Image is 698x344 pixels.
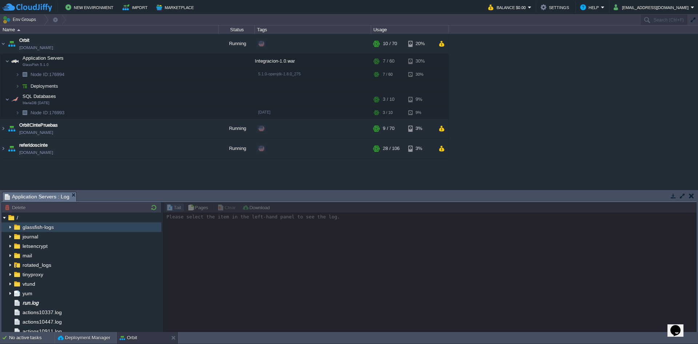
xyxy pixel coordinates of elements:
[21,224,55,230] a: glassfish-logs
[30,83,59,89] a: Deployments
[408,34,432,54] div: 20%
[372,25,448,34] div: Usage
[408,119,432,138] div: 3%
[30,71,65,78] span: 176994
[30,110,65,116] span: 176993
[9,332,55,344] div: No active tasks
[30,71,65,78] a: Node ID:176994
[5,92,9,107] img: AMDAwAAAACH5BAEAAAAALAAAAAABAAEAAAICRAEAOw==
[488,3,528,12] button: Balance $0.00
[258,72,301,76] span: 5.1.0-openjdk-1.8.0_275
[22,93,57,99] span: SQL Databases
[218,139,255,158] div: Running
[21,233,39,240] a: journal
[21,252,33,259] a: mail
[22,55,65,61] span: Application Servers
[541,3,571,12] button: Settings
[218,119,255,138] div: Running
[5,192,69,201] span: Application Servers : Log
[30,110,65,116] a: Node ID:176993
[7,139,17,158] img: AMDAwAAAACH5BAEAAAAALAAAAAABAAEAAAICRAEAOw==
[21,328,63,335] a: actions10911.log
[667,315,691,337] iframe: chat widget
[258,110,270,114] span: [DATE]
[408,69,432,80] div: 30%
[31,110,49,115] span: Node ID:
[20,80,30,92] img: AMDAwAAAACH5BAEAAAAALAAAAAABAAEAAAICRAEAOw==
[383,69,393,80] div: 7 / 60
[15,69,20,80] img: AMDAwAAAACH5BAEAAAAALAAAAAABAAEAAAICRAEAOw==
[218,34,255,54] div: Running
[21,290,33,297] a: yum
[19,37,29,44] a: Orbit
[383,119,394,138] div: 9 / 70
[156,3,196,12] button: Marketplace
[21,300,40,306] a: run.log
[19,149,53,156] a: [DOMAIN_NAME]
[255,54,371,68] div: Integracion-1.0.war
[21,309,63,316] a: actions10337.log
[19,44,53,51] a: [DOMAIN_NAME]
[614,3,691,12] button: [EMAIL_ADDRESS][DOMAIN_NAME]
[21,271,44,278] a: tinyproxy
[123,3,150,12] button: Import
[23,63,49,67] span: GlassFish 5.1.0
[22,94,57,99] a: SQL DatabasesMariaDB [DATE]
[10,54,20,68] img: AMDAwAAAACH5BAEAAAAALAAAAAABAAEAAAICRAEAOw==
[408,92,432,107] div: 9%
[1,25,218,34] div: Name
[19,129,53,136] a: [DOMAIN_NAME]
[580,3,601,12] button: Help
[3,3,52,12] img: CloudJiffy
[19,122,58,129] span: OrbitCintePruebas
[21,319,63,325] a: actions10447.log
[15,107,20,118] img: AMDAwAAAACH5BAEAAAAALAAAAAABAAEAAAICRAEAOw==
[22,55,65,61] a: Application ServersGlassFish 5.1.0
[21,281,36,287] a: vtund
[408,107,432,118] div: 9%
[7,119,17,138] img: AMDAwAAAACH5BAEAAAAALAAAAAABAAEAAAICRAEAOw==
[120,334,137,341] button: Orbit
[58,334,110,341] button: Deployment Manager
[408,54,432,68] div: 30%
[17,29,20,31] img: AMDAwAAAACH5BAEAAAAALAAAAAABAAEAAAICRAEAOw==
[65,3,116,12] button: New Environment
[255,25,371,34] div: Tags
[20,69,30,80] img: AMDAwAAAACH5BAEAAAAALAAAAAABAAEAAAICRAEAOw==
[23,101,49,105] span: MariaDB [DATE]
[383,92,394,107] div: 3 / 10
[219,25,254,34] div: Status
[383,54,394,68] div: 7 / 60
[0,34,6,54] img: AMDAwAAAACH5BAEAAAAALAAAAAABAAEAAAICRAEAOw==
[3,15,39,25] button: Env Groups
[0,139,6,158] img: AMDAwAAAACH5BAEAAAAALAAAAAABAAEAAAICRAEAOw==
[5,54,9,68] img: AMDAwAAAACH5BAEAAAAALAAAAAABAAEAAAICRAEAOw==
[408,139,432,158] div: 3%
[0,119,6,138] img: AMDAwAAAACH5BAEAAAAALAAAAAABAAEAAAICRAEAOw==
[15,214,19,221] a: /
[21,262,52,268] a: rotated_logs
[21,243,49,249] a: letsencrypt
[31,72,49,77] span: Node ID:
[10,92,20,107] img: AMDAwAAAACH5BAEAAAAALAAAAAABAAEAAAICRAEAOw==
[7,34,17,54] img: AMDAwAAAACH5BAEAAAAALAAAAAABAAEAAAICRAEAOw==
[15,80,20,92] img: AMDAwAAAACH5BAEAAAAALAAAAAABAAEAAAICRAEAOw==
[5,204,28,211] button: Delete
[20,107,30,118] img: AMDAwAAAACH5BAEAAAAALAAAAAABAAEAAAICRAEAOw==
[19,142,48,149] a: referidoscinte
